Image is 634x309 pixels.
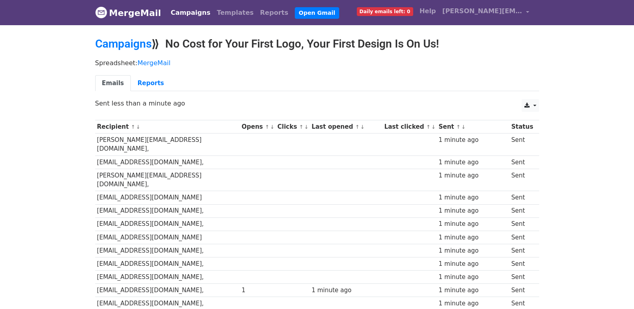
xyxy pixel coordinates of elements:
a: [PERSON_NAME][EMAIL_ADDRESS][DOMAIN_NAME] [439,3,533,22]
a: Emails [95,75,131,92]
span: Daily emails left: 0 [357,7,413,16]
div: 1 minute ago [438,206,507,215]
div: 1 minute ago [438,286,507,295]
a: ↓ [461,124,466,130]
p: Spreadsheet: [95,59,539,67]
a: Help [416,3,439,19]
p: Sent less than a minute ago [95,99,539,108]
td: Sent [509,257,535,270]
th: Recipient [95,120,240,134]
div: 1 minute ago [438,136,507,145]
a: MergeMail [95,4,161,21]
th: Opens [240,120,276,134]
td: Sent [509,284,535,297]
a: Open Gmail [295,7,339,19]
th: Sent [437,120,510,134]
td: [EMAIL_ADDRESS][DOMAIN_NAME], [95,244,240,257]
td: Sent [509,134,535,156]
a: ↓ [360,124,365,130]
td: [EMAIL_ADDRESS][DOMAIN_NAME], [95,217,240,231]
td: [EMAIL_ADDRESS][DOMAIN_NAME] [95,191,240,204]
div: 1 minute ago [438,219,507,229]
a: ↑ [426,124,430,130]
a: MergeMail [138,59,170,67]
a: Campaigns [95,37,152,50]
td: Sent [509,204,535,217]
div: 1 minute ago [438,246,507,255]
td: Sent [509,271,535,284]
td: Sent [509,217,535,231]
div: 1 minute ago [438,299,507,308]
th: Status [509,120,535,134]
th: Clicks [276,120,310,134]
th: Last clicked [382,120,437,134]
td: Sent [509,231,535,244]
td: [PERSON_NAME][EMAIL_ADDRESS][DOMAIN_NAME], [95,169,240,191]
h2: ⟫ No Cost for Your First Logo, Your First Design Is On Us! [95,37,539,51]
a: ↑ [355,124,360,130]
a: ↓ [136,124,140,130]
td: Sent [509,169,535,191]
td: [EMAIL_ADDRESS][DOMAIN_NAME] [95,231,240,244]
a: ↑ [131,124,135,130]
a: Reports [257,5,292,21]
a: ↑ [456,124,461,130]
div: 1 minute ago [438,171,507,180]
span: [PERSON_NAME][EMAIL_ADDRESS][DOMAIN_NAME] [442,6,522,16]
td: [EMAIL_ADDRESS][DOMAIN_NAME], [95,204,240,217]
th: Last opened [310,120,382,134]
a: ↓ [270,124,274,130]
div: 1 minute ago [438,193,507,202]
div: 1 minute ago [438,233,507,242]
div: 1 [242,286,274,295]
td: [EMAIL_ADDRESS][DOMAIN_NAME], [95,257,240,270]
div: 1 minute ago [438,158,507,167]
a: ↓ [431,124,436,130]
td: [EMAIL_ADDRESS][DOMAIN_NAME], [95,284,240,297]
a: Campaigns [168,5,214,21]
td: Sent [509,191,535,204]
td: [EMAIL_ADDRESS][DOMAIN_NAME], [95,155,240,169]
a: Daily emails left: 0 [354,3,416,19]
div: 1 minute ago [312,286,380,295]
td: [EMAIL_ADDRESS][DOMAIN_NAME], [95,271,240,284]
td: [PERSON_NAME][EMAIL_ADDRESS][DOMAIN_NAME], [95,134,240,156]
td: Sent [509,155,535,169]
a: ↓ [304,124,309,130]
td: Sent [509,244,535,257]
a: Templates [214,5,257,21]
a: ↑ [265,124,269,130]
img: MergeMail logo [95,6,107,18]
a: Reports [131,75,171,92]
div: 1 minute ago [438,273,507,282]
div: 1 minute ago [438,259,507,269]
a: ↑ [299,124,304,130]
